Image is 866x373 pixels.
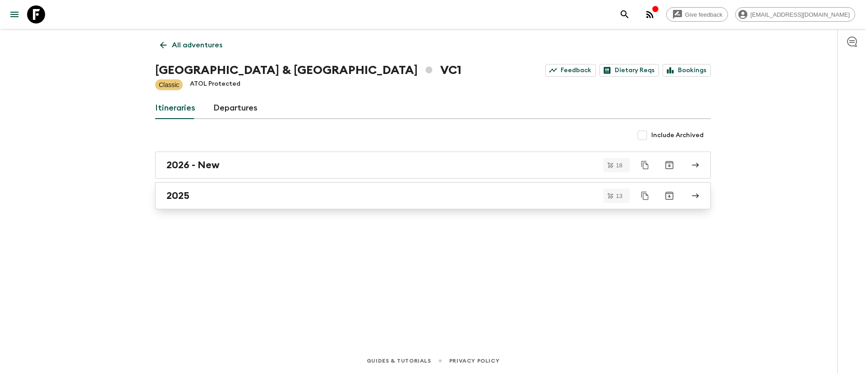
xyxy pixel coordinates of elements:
div: [EMAIL_ADDRESS][DOMAIN_NAME] [735,7,855,22]
button: Duplicate [637,188,653,204]
p: ATOL Protected [190,79,240,90]
span: Include Archived [651,131,704,140]
p: All adventures [172,40,222,51]
a: 2026 - New [155,152,711,179]
button: Duplicate [637,157,653,173]
a: Itineraries [155,97,195,119]
span: [EMAIL_ADDRESS][DOMAIN_NAME] [746,11,855,18]
span: 18 [611,162,628,168]
a: Feedback [545,64,596,77]
a: Privacy Policy [449,356,499,366]
span: 13 [611,193,628,199]
a: Bookings [663,64,711,77]
a: Give feedback [666,7,728,22]
button: Archive [660,156,678,174]
p: Classic [159,80,179,89]
h2: 2026 - New [166,159,220,171]
a: Dietary Reqs [599,64,659,77]
a: All adventures [155,36,227,54]
button: menu [5,5,23,23]
span: Give feedback [680,11,728,18]
button: search adventures [616,5,634,23]
button: Archive [660,187,678,205]
a: Departures [213,97,258,119]
h2: 2025 [166,190,189,202]
h1: [GEOGRAPHIC_DATA] & [GEOGRAPHIC_DATA] VC1 [155,61,461,79]
a: Guides & Tutorials [367,356,431,366]
a: 2025 [155,182,711,209]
